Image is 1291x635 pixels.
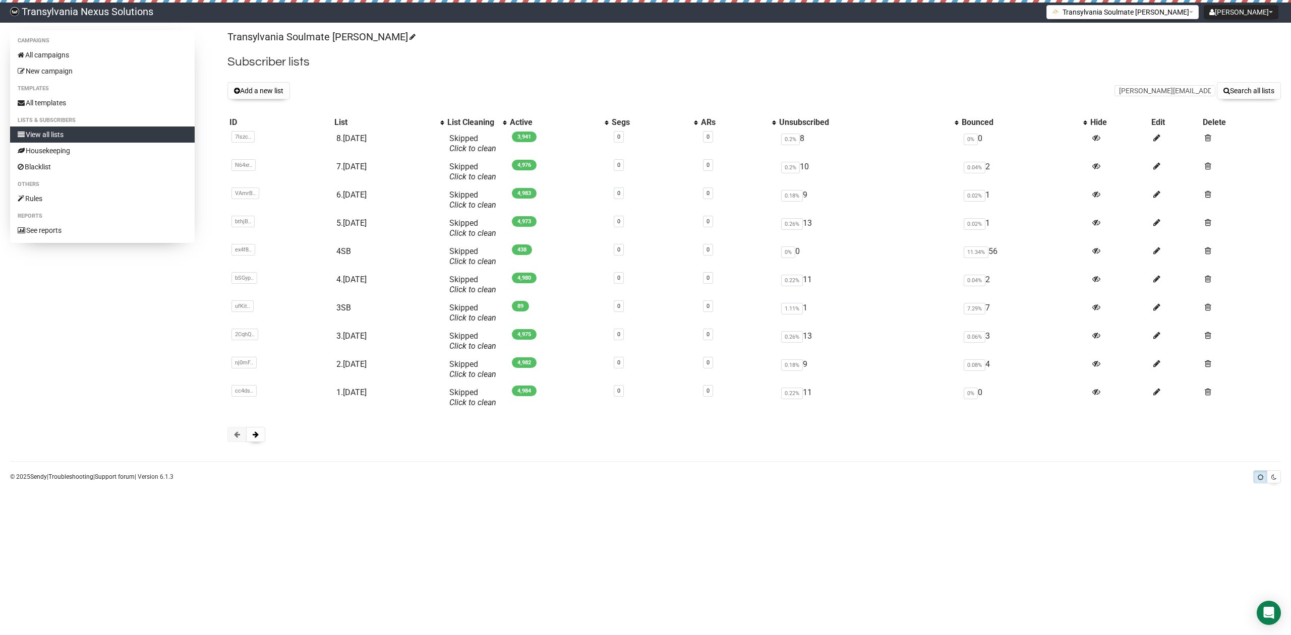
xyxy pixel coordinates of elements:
[617,359,620,366] a: 0
[449,275,496,294] span: Skipped
[10,222,195,238] a: See reports
[231,131,255,143] span: 7lszc..
[336,331,367,341] a: 3.[DATE]
[512,132,537,142] span: 3,941
[781,190,803,202] span: 0.18%
[10,210,195,222] li: Reports
[231,244,255,256] span: ex4f8..
[617,134,620,140] a: 0
[449,388,496,407] span: Skipped
[449,257,496,266] a: Click to clean
[707,359,710,366] a: 0
[10,63,195,79] a: New campaign
[781,359,803,371] span: 0.18%
[781,275,803,286] span: 0.22%
[1149,115,1201,130] th: Edit: No sort applied, sorting is disabled
[707,190,710,197] a: 0
[336,246,351,256] a: 4SB
[960,158,1089,186] td: 2
[449,200,496,210] a: Click to clean
[336,190,367,200] a: 6.[DATE]
[336,134,367,143] a: 8.[DATE]
[707,162,710,168] a: 0
[1257,601,1281,625] div: Open Intercom Messenger
[617,162,620,168] a: 0
[960,327,1089,355] td: 3
[449,172,496,181] a: Click to clean
[231,187,259,199] span: VAmrB..
[1088,115,1149,130] th: Hide: No sort applied, sorting is disabled
[95,473,135,480] a: Support forum
[777,355,959,384] td: 9
[707,134,710,140] a: 0
[449,303,496,323] span: Skipped
[449,144,496,153] a: Click to clean
[781,218,803,230] span: 0.26%
[231,385,257,397] span: cc4ds..
[1052,8,1060,16] img: 1.png
[617,218,620,225] a: 0
[960,214,1089,242] td: 1
[707,275,710,281] a: 0
[617,190,620,197] a: 0
[1217,82,1281,99] button: Search all lists
[512,188,537,199] span: 4,983
[229,117,331,128] div: ID
[227,82,290,99] button: Add a new list
[960,271,1089,299] td: 2
[231,272,257,284] span: bSGyp..
[10,143,195,159] a: Housekeeping
[960,242,1089,271] td: 56
[10,126,195,143] a: View all lists
[707,331,710,338] a: 0
[512,386,537,396] span: 4,984
[332,115,445,130] th: List: No sort applied, activate to apply an ascending sort
[449,369,496,379] a: Click to clean
[10,7,19,16] img: 586cc6b7d8bc403f0c61b981d947c989
[10,47,195,63] a: All campaigns
[30,473,47,480] a: Sendy
[964,303,985,314] span: 7.29%
[449,134,496,153] span: Skipped
[512,329,537,340] span: 4,975
[336,303,351,312] a: 3SB
[612,117,688,128] div: Segs
[617,246,620,253] a: 0
[964,134,978,145] span: 0%
[777,158,959,186] td: 10
[10,471,173,482] p: © 2025 | | | Version 6.1.3
[449,162,496,181] span: Skipped
[960,130,1089,158] td: 0
[512,216,537,227] span: 4,973
[960,355,1089,384] td: 4
[512,160,537,170] span: 4,976
[964,275,985,286] span: 0.04%
[617,275,620,281] a: 0
[964,190,985,202] span: 0.02%
[960,384,1089,412] td: 0
[707,303,710,309] a: 0
[449,341,496,351] a: Click to clean
[10,95,195,111] a: All templates
[10,178,195,190] li: Others
[777,327,959,355] td: 13
[512,244,532,255] span: 438
[449,398,496,407] a: Click to clean
[231,357,257,368] span: nj0mF..
[449,228,496,238] a: Click to clean
[336,359,367,369] a: 2.[DATE]
[964,246,988,258] span: 11.34%
[512,301,529,311] span: 89
[336,162,367,171] a: 7.[DATE]
[449,246,496,266] span: Skipped
[707,388,710,394] a: 0
[445,115,508,130] th: List Cleaning: No sort applied, activate to apply an ascending sort
[231,216,255,227] span: bthjB..
[227,115,333,130] th: ID: No sort applied, sorting is disabled
[508,115,610,130] th: Active: No sort applied, activate to apply an ascending sort
[10,35,195,47] li: Campaigns
[777,271,959,299] td: 11
[707,246,710,253] a: 0
[777,299,959,327] td: 1
[512,273,537,283] span: 4,980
